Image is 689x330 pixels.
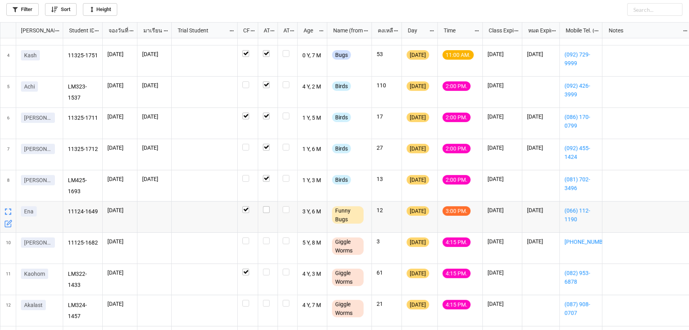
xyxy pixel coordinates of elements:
[407,300,429,309] div: [DATE]
[488,50,517,58] p: [DATE]
[173,26,229,35] div: Trial Student
[407,113,429,122] div: [DATE]
[488,238,517,245] p: [DATE]
[329,26,363,35] div: Name (from Class)
[7,170,9,201] span: 8
[565,175,597,192] a: (081) 702-3496
[24,301,43,309] p: Akalast
[488,81,517,89] p: [DATE]
[64,26,94,35] div: Student ID (from [PERSON_NAME] Name)
[565,81,597,99] a: (092) 426-3999
[68,269,98,290] p: LM322-1433
[68,238,98,249] p: 11125-1682
[332,175,351,185] div: Birds
[68,50,98,61] p: 11325-1751
[377,81,397,89] p: 110
[527,206,555,214] p: [DATE]
[238,26,250,35] div: CF
[142,144,167,152] p: [DATE]
[7,77,9,107] span: 5
[302,269,323,280] p: 4 Y, 3 M
[565,113,597,130] a: (086) 170-0799
[24,51,37,59] p: Kash
[6,3,39,16] a: Filter
[107,144,132,152] p: [DATE]
[142,50,167,58] p: [DATE]
[24,83,35,91] p: Achi
[107,300,132,308] p: [DATE]
[565,238,597,246] a: [PHONE_NUMBER]
[16,26,54,35] div: [PERSON_NAME] Name
[45,3,77,16] a: Sort
[332,144,351,153] div: Birds
[443,50,474,60] div: 11:00 AM.
[107,238,132,245] p: [DATE]
[443,81,471,91] div: 2:00 PM.
[24,270,45,278] p: Kaohom
[107,175,132,183] p: [DATE]
[565,50,597,68] a: (092) 729-9999
[332,206,364,224] div: Funny Bugs
[302,300,323,311] p: 4 Y, 7 M
[142,175,167,183] p: [DATE]
[68,175,98,196] p: LM425-1693
[302,144,323,155] p: 1 Y, 6 M
[107,50,132,58] p: [DATE]
[443,206,471,216] div: 3:00 PM.
[527,144,555,152] p: [DATE]
[107,113,132,121] p: [DATE]
[377,206,397,214] p: 12
[407,175,429,185] div: [DATE]
[443,238,471,247] div: 4:15 PM.
[565,206,597,224] a: (066) 112-1190
[561,26,594,35] div: Mobile Tel. (from Nick Name)
[68,113,98,124] p: 11325-1711
[302,238,323,249] p: 5 Y, 8 M
[302,81,323,92] p: 4 Y, 2 M
[68,300,98,321] p: LM324-1457
[443,113,471,122] div: 2:00 PM.
[407,206,429,216] div: [DATE]
[377,175,397,183] p: 13
[604,26,683,35] div: Notes
[104,26,129,35] div: จองวันที่
[407,144,429,153] div: [DATE]
[377,50,397,58] p: 53
[565,144,597,161] a: (092) 455-1424
[302,50,323,61] p: 0 Y, 7 M
[7,139,9,170] span: 7
[377,113,397,121] p: 17
[527,113,555,121] p: [DATE]
[488,300,517,308] p: [DATE]
[407,238,429,247] div: [DATE]
[377,269,397,277] p: 61
[407,81,429,91] div: [DATE]
[302,113,323,124] p: 1 Y, 5 M
[407,269,429,278] div: [DATE]
[24,207,34,215] p: Ena
[142,113,167,121] p: [DATE]
[443,144,471,153] div: 2:00 PM.
[443,300,471,309] div: 4:15 PM.
[488,144,517,152] p: [DATE]
[7,45,9,76] span: 4
[83,3,117,16] a: Height
[627,3,683,16] input: Search...
[565,269,597,286] a: (082) 953-6878
[407,50,429,60] div: [DATE]
[332,269,364,286] div: Giggle Worms
[259,26,270,35] div: ATT
[107,206,132,214] p: [DATE]
[443,175,471,185] div: 2:00 PM.
[6,233,11,264] span: 10
[524,26,551,35] div: หมด Expired date (from [PERSON_NAME] Name)
[439,26,474,35] div: Time
[332,238,364,255] div: Giggle Worms
[24,114,52,122] p: [PERSON_NAME]
[332,113,351,122] div: Birds
[302,175,323,186] p: 1 Y, 3 M
[488,175,517,183] p: [DATE]
[0,23,63,38] div: grid
[6,295,11,326] span: 12
[68,81,98,103] p: LM323-1537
